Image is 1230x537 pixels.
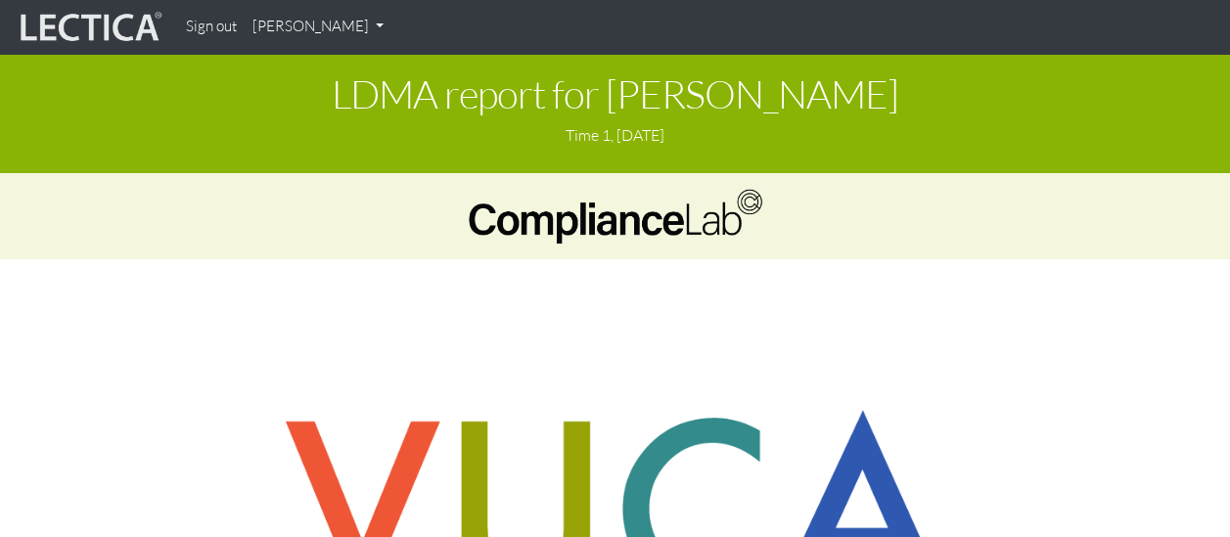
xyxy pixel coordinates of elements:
[245,8,391,46] a: [PERSON_NAME]
[15,72,1215,115] h1: LDMA report for [PERSON_NAME]
[15,123,1215,147] p: Time 1, [DATE]
[16,9,162,46] img: lecticalive
[178,8,245,46] a: Sign out
[469,189,762,243] img: Compliance Lab logo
